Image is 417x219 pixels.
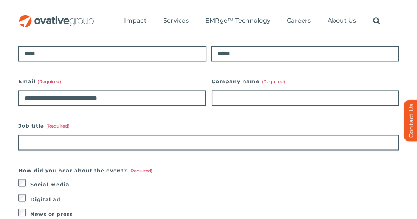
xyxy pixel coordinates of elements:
[205,17,270,25] a: EMRge™ Technology
[18,14,95,21] a: OG_Full_horizontal_RGB
[129,168,153,173] span: (Required)
[327,17,356,24] span: About Us
[124,17,146,25] a: Impact
[327,17,356,25] a: About Us
[30,209,399,219] label: News or press
[124,9,380,33] nav: Menu
[38,79,61,84] span: (Required)
[373,17,380,25] a: Search
[163,17,189,24] span: Services
[262,79,285,84] span: (Required)
[30,179,399,189] label: Social media
[205,17,270,24] span: EMRge™ Technology
[18,76,206,87] label: Email
[124,17,146,24] span: Impact
[46,123,69,129] span: (Required)
[287,17,311,25] a: Careers
[163,17,189,25] a: Services
[18,165,153,175] legend: How did you hear about the event?
[212,76,399,87] label: Company name
[18,121,399,131] label: Job title
[30,194,399,204] label: Digital ad
[287,17,311,24] span: Careers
